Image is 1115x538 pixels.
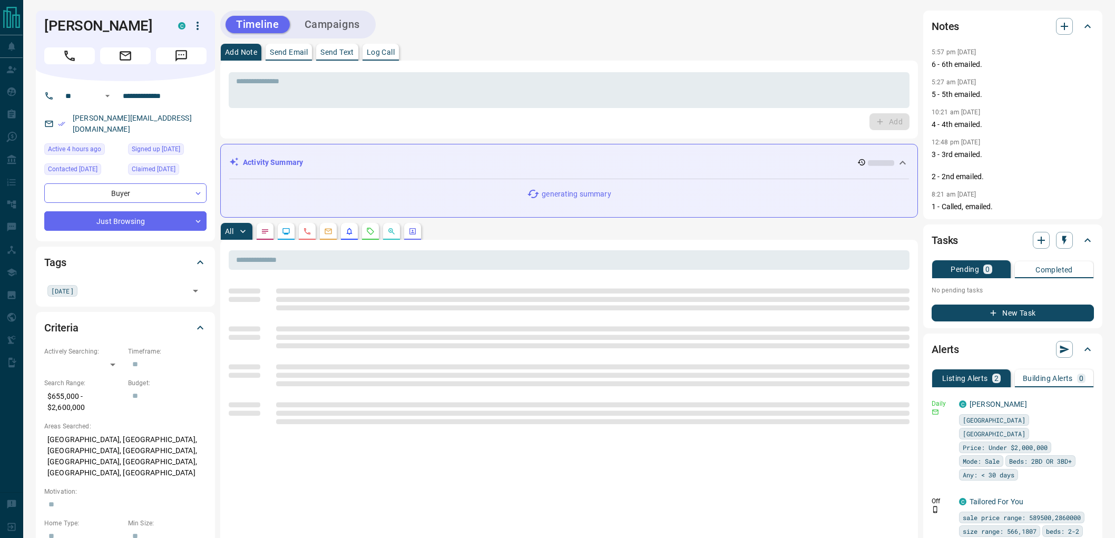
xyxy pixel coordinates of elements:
[261,227,269,236] svg: Notes
[932,305,1094,321] button: New Task
[44,519,123,528] p: Home Type:
[73,114,192,133] a: [PERSON_NAME][EMAIL_ADDRESS][DOMAIN_NAME]
[44,422,207,431] p: Areas Searched:
[156,47,207,64] span: Message
[932,48,976,56] p: 5:57 pm [DATE]
[994,375,999,382] p: 2
[932,109,980,116] p: 10:21 am [DATE]
[366,227,375,236] svg: Requests
[963,469,1014,480] span: Any: < 30 days
[932,282,1094,298] p: No pending tasks
[51,286,74,296] span: [DATE]
[44,143,123,158] div: Sun Oct 12 2025
[963,512,1081,523] span: sale price range: 589500,2860000
[932,119,1094,130] p: 4 - 4th emailed.
[932,59,1094,70] p: 6 - 6th emailed.
[44,315,207,340] div: Criteria
[932,496,953,506] p: Off
[132,144,180,154] span: Signed up [DATE]
[963,415,1025,425] span: [GEOGRAPHIC_DATA]
[243,157,303,168] p: Activity Summary
[44,431,207,482] p: [GEOGRAPHIC_DATA], [GEOGRAPHIC_DATA], [GEOGRAPHIC_DATA], [GEOGRAPHIC_DATA], [GEOGRAPHIC_DATA], [G...
[387,227,396,236] svg: Opportunities
[320,48,354,56] p: Send Text
[932,201,1094,212] p: 1 - Called, emailed.
[282,227,290,236] svg: Lead Browsing Activity
[932,79,976,86] p: 5:27 am [DATE]
[128,163,207,178] div: Thu Sep 04 2025
[963,428,1025,439] span: [GEOGRAPHIC_DATA]
[932,506,939,513] svg: Push Notification Only
[1046,526,1079,536] span: beds: 2-2
[932,232,958,249] h2: Tasks
[1023,375,1073,382] p: Building Alerts
[101,90,114,102] button: Open
[132,164,175,174] span: Claimed [DATE]
[932,191,976,198] p: 8:21 am [DATE]
[178,22,185,30] div: condos.ca
[970,497,1023,506] a: Tailored For You
[963,526,1036,536] span: size range: 566,1807
[932,14,1094,39] div: Notes
[58,120,65,128] svg: Email Verified
[963,442,1048,453] span: Price: Under $2,000,000
[44,388,123,416] p: $655,000 - $2,600,000
[408,227,417,236] svg: Agent Actions
[932,341,959,358] h2: Alerts
[128,378,207,388] p: Budget:
[932,337,1094,362] div: Alerts
[44,183,207,203] div: Buyer
[188,283,203,298] button: Open
[367,48,395,56] p: Log Call
[225,228,233,235] p: All
[932,228,1094,253] div: Tasks
[44,319,79,336] h2: Criteria
[225,48,257,56] p: Add Note
[226,16,290,33] button: Timeline
[942,375,988,382] p: Listing Alerts
[229,153,909,172] div: Activity Summary
[932,149,1094,182] p: 3 - 3rd emailed. 2 - 2nd emailed.
[48,144,101,154] span: Active 4 hours ago
[985,266,990,273] p: 0
[44,378,123,388] p: Search Range:
[128,143,207,158] div: Wed Sep 03 2025
[44,254,66,271] h2: Tags
[270,48,308,56] p: Send Email
[932,18,959,35] h2: Notes
[959,498,966,505] div: condos.ca
[932,399,953,408] p: Daily
[128,519,207,528] p: Min Size:
[44,487,207,496] p: Motivation:
[128,347,207,356] p: Timeframe:
[1035,266,1073,273] p: Completed
[44,17,162,34] h1: [PERSON_NAME]
[324,227,332,236] svg: Emails
[294,16,370,33] button: Campaigns
[959,400,966,408] div: condos.ca
[963,456,1000,466] span: Mode: Sale
[44,250,207,275] div: Tags
[44,211,207,231] div: Just Browsing
[48,164,97,174] span: Contacted [DATE]
[932,139,980,146] p: 12:48 pm [DATE]
[44,347,123,356] p: Actively Searching:
[1079,375,1083,382] p: 0
[44,47,95,64] span: Call
[970,400,1027,408] a: [PERSON_NAME]
[1009,456,1072,466] span: Beds: 2BD OR 3BD+
[932,408,939,416] svg: Email
[951,266,979,273] p: Pending
[345,227,354,236] svg: Listing Alerts
[542,189,611,200] p: generating summary
[44,163,123,178] div: Thu Sep 04 2025
[100,47,151,64] span: Email
[303,227,311,236] svg: Calls
[932,89,1094,100] p: 5 - 5th emailed.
